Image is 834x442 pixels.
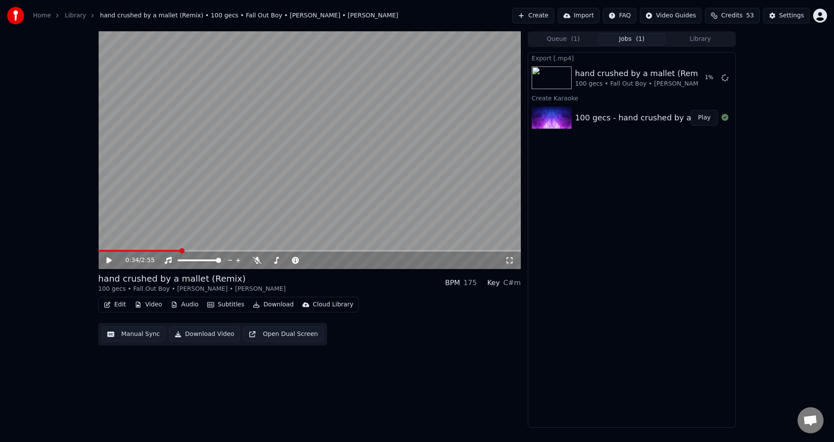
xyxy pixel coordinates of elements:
span: ( 1 ) [636,35,645,43]
div: 175 [463,278,477,288]
span: 53 [746,11,754,20]
span: hand crushed by a mallet (Remix) • 100 gecs • Fall Out Boy • [PERSON_NAME] • [PERSON_NAME] [100,11,398,20]
a: Open chat [798,407,824,433]
div: Cloud Library [313,300,353,309]
span: 2:55 [141,256,155,265]
button: Download Video [169,326,240,342]
button: Jobs [598,33,666,46]
button: Download [249,299,297,311]
a: Library [65,11,86,20]
button: Settings [763,8,810,23]
span: Credits [721,11,742,20]
button: Library [666,33,735,46]
div: hand crushed by a mallet (Remix) [575,67,763,80]
button: Video [131,299,165,311]
div: BPM [445,278,460,288]
button: Open Dual Screen [243,326,324,342]
button: Edit [100,299,129,311]
div: C#m [503,278,521,288]
button: Video Guides [640,8,702,23]
div: 100 gecs • Fall Out Boy • [PERSON_NAME] • [PERSON_NAME] [575,80,763,88]
button: Manual Sync [102,326,165,342]
button: FAQ [603,8,636,23]
div: 100 gecs • Fall Out Boy • [PERSON_NAME] • [PERSON_NAME] [98,285,286,293]
button: Credits53 [705,8,759,23]
div: Create Karaoke [528,93,735,103]
nav: breadcrumb [33,11,398,20]
div: 1 % [705,74,718,81]
div: Key [487,278,500,288]
span: ( 1 ) [571,35,580,43]
div: hand crushed by a mallet (Remix) [98,273,286,285]
button: Import [558,8,599,23]
span: 0:34 [126,256,139,265]
div: Export [.mp4] [528,53,735,63]
img: youka [7,7,24,24]
button: Play [691,110,718,126]
div: Settings [779,11,804,20]
button: Audio [167,299,202,311]
button: Subtitles [204,299,248,311]
button: Queue [529,33,598,46]
div: / [126,256,146,265]
button: Create [512,8,554,23]
a: Home [33,11,51,20]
